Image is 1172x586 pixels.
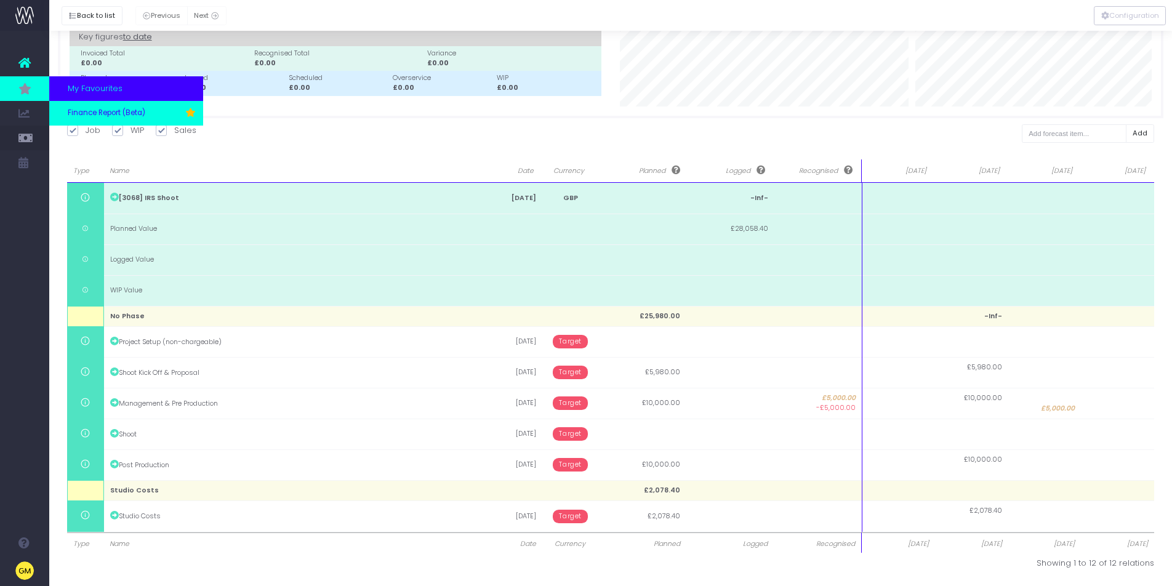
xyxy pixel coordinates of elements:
div: £0.00 [185,83,284,93]
div: Logged [185,73,284,83]
td: [DATE] [476,357,542,388]
div: £0.00 [497,83,596,93]
div: £0.00 [289,83,388,93]
td: £10,000.00 [598,388,686,419]
span: Name [110,539,470,549]
td: [DATE] [476,501,542,532]
td: Shoot Kick Off & Proposal [103,357,476,388]
div: £0.00 [427,58,596,68]
img: images/default_profile_image.png [15,561,34,580]
td: Logged Value [103,244,476,275]
span: Target [553,458,588,472]
td: [DATE] [476,388,542,419]
td: Studio Costs [103,480,476,500]
div: Overservice [393,73,492,83]
button: Configuration [1094,6,1166,25]
td: £28,058.40 [686,214,774,244]
span: £10,000.00 [964,455,1002,465]
a: Finance Report (Beta) [49,101,203,126]
span: £2,078.40 [969,506,1002,516]
button: Back to list [62,6,122,25]
span: Target [553,427,588,441]
span: Logged [692,539,768,549]
span: Type [73,166,95,176]
span: Finance Report (Beta) [68,108,145,119]
td: WIP Value [103,275,476,306]
label: Job [67,124,100,137]
span: [DATE] [1014,166,1073,176]
span: to date [123,29,152,45]
span: [DATE] [1087,539,1148,549]
span: -£5,000.00 [816,403,856,413]
td: Management & Pre Production [103,388,476,419]
div: Recognised Total [254,49,423,58]
td: £5,980.00 [598,357,686,388]
span: £5,000.00 [1041,404,1075,414]
span: [DATE] [1087,166,1146,176]
td: £2,078.40 [598,501,686,532]
td: Planned Value [103,214,476,244]
td: Studio Costs [103,501,476,532]
button: Next [187,6,227,25]
span: My Favourites [68,82,122,95]
td: No Phase [103,306,476,326]
div: WIP [497,73,596,83]
span: [DATE] [868,166,926,176]
div: Vertical button group [1094,6,1166,25]
span: Recognised [780,539,855,549]
span: Name [110,166,468,176]
div: £0.00 [81,58,249,68]
td: Project Setup (non-chargeable) [103,326,476,357]
span: -Inf- [984,311,1002,321]
td: Post Production [103,449,476,480]
span: Currency [548,539,592,549]
span: Target [553,396,588,410]
span: £10,000.00 [964,393,1002,403]
span: Recognised [780,166,853,176]
span: Date [483,166,534,176]
span: [DATE] [941,539,1002,549]
div: Invoiced Total [81,49,249,58]
td: £10,000.00 [598,449,686,480]
span: Logged [692,166,766,176]
span: Target [553,366,588,379]
button: Add [1126,124,1155,143]
span: Key figures [79,27,152,47]
div: £0.00 [254,58,423,68]
span: Planned [607,166,680,176]
label: WIP [112,124,144,137]
div: £0.00 [393,83,492,93]
td: [DATE] [476,183,542,214]
td: Shoot [103,419,476,449]
span: £5,000.00 [781,393,856,403]
span: £5,980.00 [967,363,1002,372]
td: GBP [542,183,598,214]
span: [DATE] [941,166,1000,176]
td: -Inf- [686,183,774,214]
span: Date [483,539,536,549]
td: [DATE] [476,449,542,480]
td: [DATE] [476,419,542,449]
input: Add forecast item... [1022,124,1126,143]
span: Currency [548,166,590,176]
span: Target [553,510,588,523]
span: [DATE] [1014,539,1075,549]
td: [3068] IRS Shoot [103,183,476,214]
div: Scheduled [289,73,388,83]
div: Planned [81,73,180,83]
span: Planned [604,539,680,549]
span: Target [553,335,588,348]
span: Type [73,539,97,549]
td: [DATE] [476,326,542,357]
label: Sales [156,124,196,137]
td: £25,980.00 [598,306,686,326]
div: Variance [427,49,596,58]
div: Showing 1 to 12 of 12 relations [620,557,1154,569]
button: Previous [135,6,188,25]
span: [DATE] [868,539,928,549]
td: £2,078.40 [598,480,686,500]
